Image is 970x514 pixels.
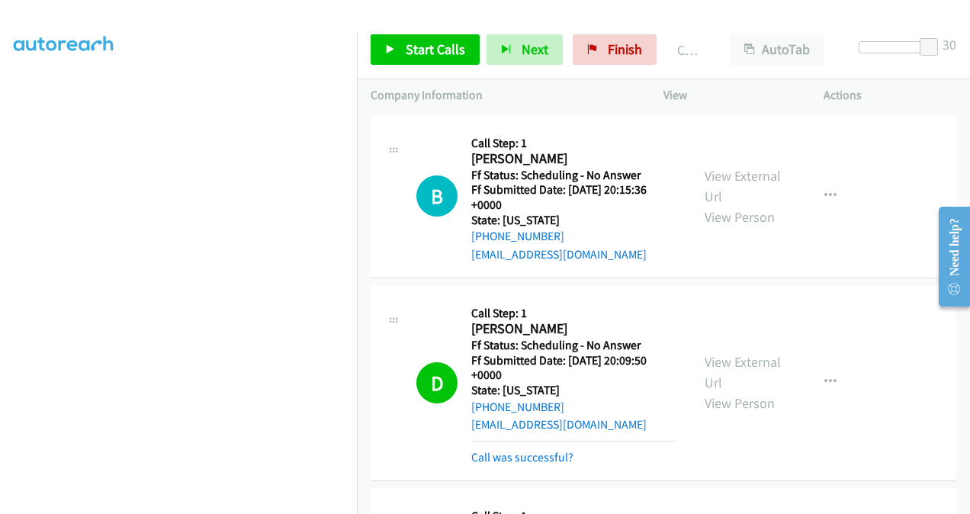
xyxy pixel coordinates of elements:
[927,196,970,317] iframe: Resource Center
[471,168,677,183] h5: Ff Status: Scheduling - No Answer
[371,86,636,104] p: Company Information
[663,86,796,104] p: View
[416,362,458,403] h1: D
[471,229,564,243] a: [PHONE_NUMBER]
[705,167,781,205] a: View External Url
[608,40,642,58] span: Finish
[824,86,956,104] p: Actions
[573,34,657,65] a: Finish
[471,338,677,353] h5: Ff Status: Scheduling - No Answer
[730,34,824,65] button: AutoTab
[471,450,573,464] a: Call was successful?
[471,353,677,383] h5: Ff Submitted Date: [DATE] 20:09:50 +0000
[943,34,956,55] div: 30
[471,320,672,338] h2: [PERSON_NAME]
[471,136,677,151] h5: Call Step: 1
[406,40,465,58] span: Start Calls
[471,182,677,212] h5: Ff Submitted Date: [DATE] 20:15:36 +0000
[677,40,702,60] p: Call Completed
[371,34,480,65] a: Start Calls
[471,247,647,262] a: [EMAIL_ADDRESS][DOMAIN_NAME]
[471,213,677,228] h5: State: [US_STATE]
[471,417,647,432] a: [EMAIL_ADDRESS][DOMAIN_NAME]
[705,394,775,412] a: View Person
[471,383,677,398] h5: State: [US_STATE]
[487,34,563,65] button: Next
[705,208,775,226] a: View Person
[705,353,781,391] a: View External Url
[416,175,458,217] h1: B
[522,40,548,58] span: Next
[471,400,564,414] a: [PHONE_NUMBER]
[471,150,672,168] h2: [PERSON_NAME]
[471,306,677,321] h5: Call Step: 1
